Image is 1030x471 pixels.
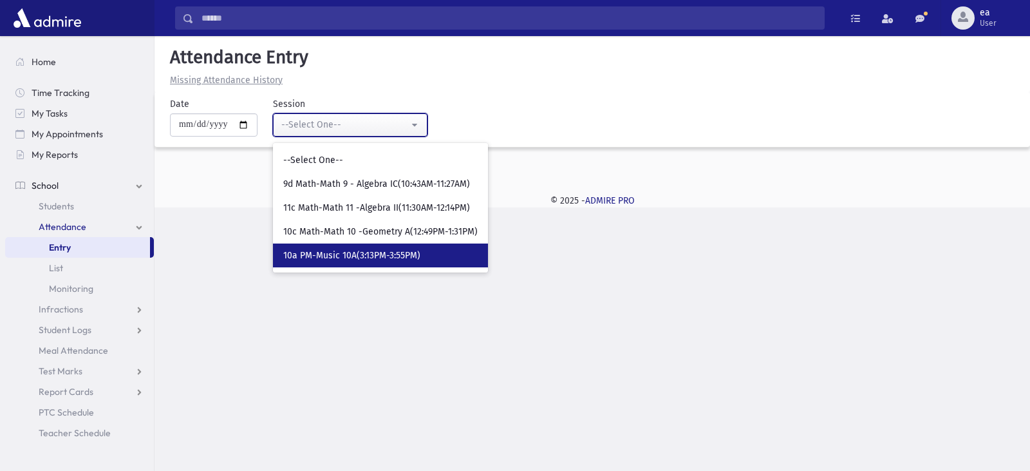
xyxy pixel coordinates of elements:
a: Missing Attendance History [165,75,283,86]
a: Infractions [5,299,154,320]
span: My Appointments [32,128,103,140]
span: --Select One-- [283,154,343,167]
span: List [49,262,63,274]
a: Student Logs [5,320,154,340]
label: Session [273,97,305,111]
h5: Attendance Entry [165,46,1020,68]
a: Meal Attendance [5,340,154,361]
img: AdmirePro [10,5,84,31]
span: 10a PM-Music 10A(3:13PM-3:55PM) [283,249,420,262]
span: Entry [49,242,71,253]
span: Monitoring [49,283,93,294]
a: Report Cards [5,381,154,402]
input: Search [194,6,824,30]
a: ADMIRE PRO [585,195,635,206]
span: ea [980,8,997,18]
span: Home [32,56,56,68]
a: School [5,175,154,196]
div: --Select One-- [281,118,409,131]
span: School [32,180,59,191]
span: My Reports [32,149,78,160]
span: PTC Schedule [39,407,94,418]
a: Students [5,196,154,216]
div: © 2025 - [175,194,1009,207]
span: Teacher Schedule [39,427,111,439]
u: Missing Attendance History [170,75,283,86]
a: Entry [5,237,150,258]
a: Monitoring [5,278,154,299]
span: Infractions [39,303,83,315]
span: 9d Math-Math 9 - Algebra IC(10:43AM-11:27AM) [283,178,470,191]
a: My Tasks [5,103,154,124]
a: PTC Schedule [5,402,154,423]
span: 10c Math-Math 10 -Geometry A(12:49PM-1:31PM) [283,226,478,238]
span: Report Cards [39,386,93,398]
a: Time Tracking [5,82,154,103]
span: Student Logs [39,324,91,336]
label: Date [170,97,189,111]
span: Attendance [39,221,86,233]
a: Test Marks [5,361,154,381]
span: Time Tracking [32,87,89,99]
a: List [5,258,154,278]
a: Attendance [5,216,154,237]
span: Students [39,200,74,212]
span: User [980,18,997,28]
button: --Select One-- [273,113,427,137]
a: Teacher Schedule [5,423,154,443]
a: My Appointments [5,124,154,144]
span: Meal Attendance [39,345,108,356]
span: My Tasks [32,108,68,119]
a: Home [5,52,154,72]
span: 11c Math-Math 11 -Algebra II(11:30AM-12:14PM) [283,202,470,215]
a: My Reports [5,144,154,165]
span: Test Marks [39,365,82,377]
